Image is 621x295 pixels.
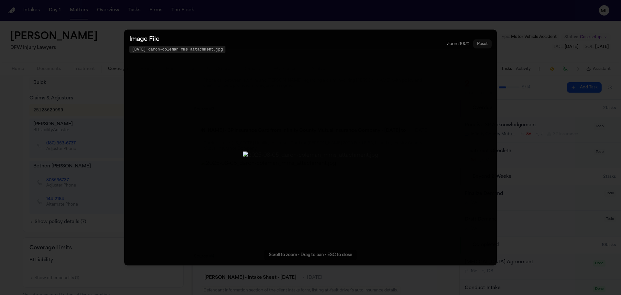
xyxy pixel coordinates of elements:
div: Scroll to zoom • Drag to pan • ESC to close [264,250,357,260]
button: Reset [473,39,492,48]
span: [DATE]_daron-coleman_mms_attachment.jpg [129,46,225,53]
img: 2025-08-05_daron-coleman_mms_attachment.jpg [243,151,378,159]
button: Zoomable image viewer. Use mouse wheel to zoom, drag to pan, or press R to reset. [124,29,497,266]
h3: Image File [129,35,225,44]
div: Zoom: 100 % [447,41,469,46]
